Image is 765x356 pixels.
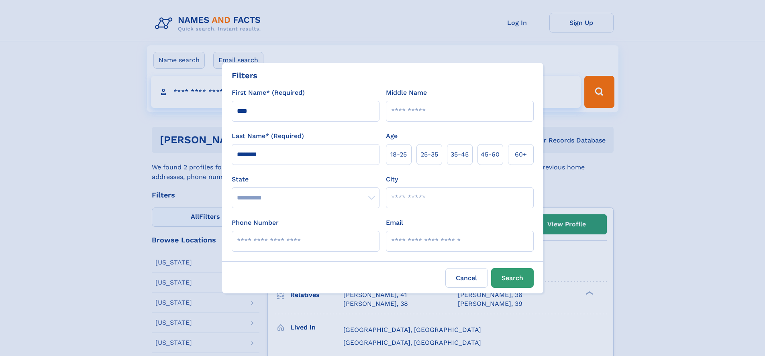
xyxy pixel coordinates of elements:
label: City [386,175,398,184]
label: Last Name* (Required) [232,131,304,141]
label: Age [386,131,398,141]
span: 35‑45 [451,150,469,159]
span: 45‑60 [481,150,500,159]
button: Search [491,268,534,288]
span: 60+ [515,150,527,159]
div: Filters [232,69,257,81]
span: 25‑35 [420,150,438,159]
label: Middle Name [386,88,427,98]
label: State [232,175,379,184]
label: Phone Number [232,218,279,228]
label: Cancel [445,268,488,288]
label: First Name* (Required) [232,88,305,98]
label: Email [386,218,403,228]
span: 18‑25 [390,150,407,159]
